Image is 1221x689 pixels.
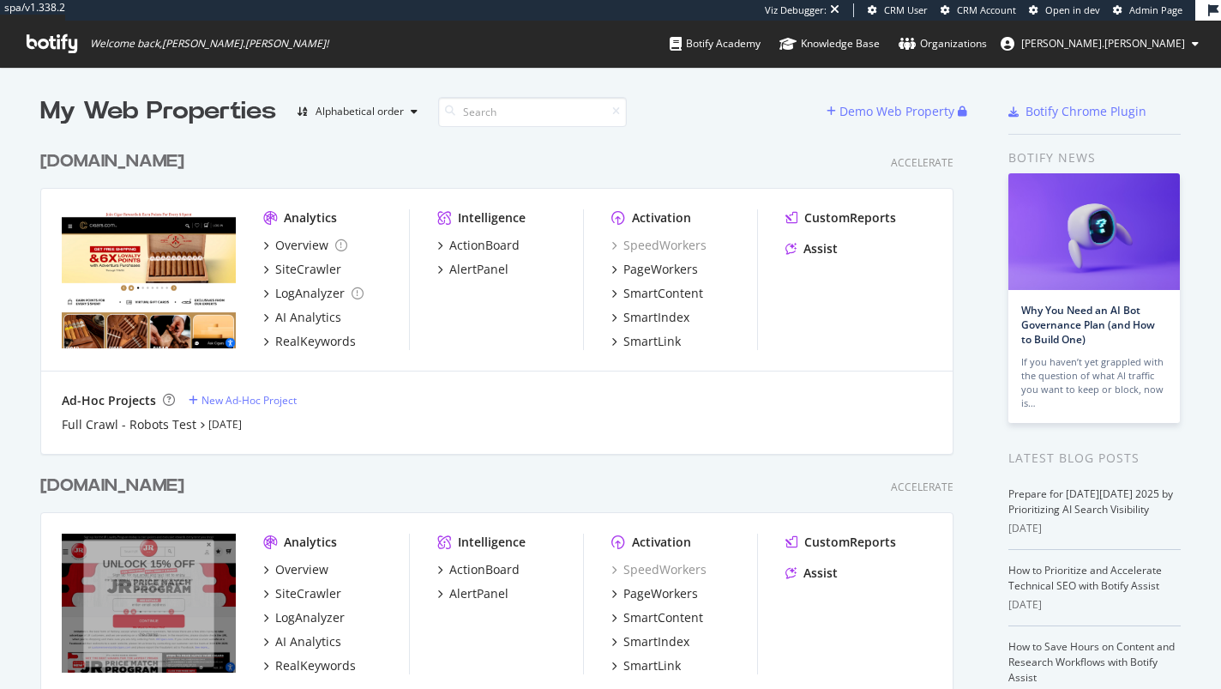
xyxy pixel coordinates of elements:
a: SmartLink [611,657,681,674]
button: Demo Web Property [827,98,958,125]
a: SmartContent [611,285,703,302]
div: SmartIndex [623,309,689,326]
a: AI Analytics [263,309,341,326]
img: Why You Need an AI Bot Governance Plan (and How to Build One) [1008,173,1180,290]
div: Viz Debugger: [765,3,827,17]
div: Accelerate [891,480,953,494]
div: AlertPanel [449,261,508,278]
div: CustomReports [804,534,896,551]
a: Why You Need an AI Bot Governance Plan (and How to Build One) [1021,303,1155,347]
div: My Web Properties [40,94,276,129]
div: [DOMAIN_NAME] [40,149,184,174]
a: Overview [263,561,328,578]
a: Assist [785,240,838,257]
span: CRM User [884,3,928,16]
div: ActionBoard [449,237,520,254]
div: SmartContent [623,609,703,626]
div: PageWorkers [623,261,698,278]
a: Open in dev [1029,3,1100,17]
a: Admin Page [1113,3,1182,17]
div: RealKeywords [275,333,356,350]
a: SpeedWorkers [611,561,707,578]
div: SmartIndex [623,633,689,650]
div: Activation [632,209,691,227]
a: RealKeywords [263,333,356,350]
a: Knowledge Base [779,21,880,67]
div: LogAnalyzer [275,285,345,302]
span: Welcome back, [PERSON_NAME].[PERSON_NAME] ! [90,37,328,51]
div: Botify news [1008,148,1181,167]
a: PageWorkers [611,585,698,602]
a: LogAnalyzer [263,285,364,302]
div: Latest Blog Posts [1008,449,1181,468]
a: How to Save Hours on Content and Research Workflows with Botify Assist [1008,639,1175,685]
a: SiteCrawler [263,585,341,602]
a: [DATE] [208,417,242,432]
div: RealKeywords [275,657,356,674]
div: Botify Chrome Plugin [1026,103,1146,120]
div: Demo Web Property [839,103,954,120]
a: Full Crawl - Robots Test [62,416,196,433]
a: New Ad-Hoc Project [189,393,297,408]
div: Analytics [284,209,337,227]
div: SmartLink [623,657,681,674]
div: New Ad-Hoc Project [201,393,297,408]
div: If you haven’t yet grappled with the question of what AI traffic you want to keep or block, now is… [1021,355,1167,410]
a: SmartContent [611,609,703,626]
a: SmartIndex [611,309,689,326]
span: Open in dev [1045,3,1100,16]
a: Assist [785,565,838,582]
div: SiteCrawler [275,261,341,278]
a: SpeedWorkers [611,237,707,254]
a: SmartLink [611,333,681,350]
a: How to Prioritize and Accelerate Technical SEO with Botify Assist [1008,563,1162,593]
div: [DATE] [1008,597,1181,613]
a: Botify Academy [670,21,761,67]
div: Knowledge Base [779,35,880,52]
div: SiteCrawler [275,585,341,602]
div: Ad-Hoc Projects [62,392,156,409]
a: Overview [263,237,347,254]
div: Alphabetical order [316,106,404,117]
a: SmartIndex [611,633,689,650]
a: Organizations [899,21,987,67]
div: Overview [275,237,328,254]
a: AI Analytics [263,633,341,650]
a: AlertPanel [437,261,508,278]
a: Botify Chrome Plugin [1008,103,1146,120]
div: [DATE] [1008,521,1181,536]
div: Intelligence [458,534,526,551]
div: AI Analytics [275,309,341,326]
a: LogAnalyzer [263,609,345,626]
div: Botify Academy [670,35,761,52]
div: Organizations [899,35,987,52]
span: Admin Page [1129,3,1182,16]
div: PageWorkers [623,585,698,602]
span: CRM Account [957,3,1016,16]
div: Activation [632,534,691,551]
a: CustomReports [785,209,896,227]
div: Analytics [284,534,337,551]
div: SmartContent [623,285,703,302]
div: Assist [803,240,838,257]
a: PageWorkers [611,261,698,278]
a: SiteCrawler [263,261,341,278]
a: CRM User [868,3,928,17]
img: https://www.jrcigars.com/ [62,209,236,348]
a: CustomReports [785,534,896,551]
div: ActionBoard [449,561,520,578]
div: LogAnalyzer [275,609,345,626]
a: ActionBoard [437,561,520,578]
input: Search [438,97,627,127]
div: CustomReports [804,209,896,227]
a: RealKeywords [263,657,356,674]
button: Alphabetical order [290,98,424,125]
a: AlertPanel [437,585,508,602]
div: Overview [275,561,328,578]
button: [PERSON_NAME].[PERSON_NAME] [987,30,1212,57]
a: [DOMAIN_NAME] [40,149,191,174]
img: https://www.cigars.com/ [62,534,236,673]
